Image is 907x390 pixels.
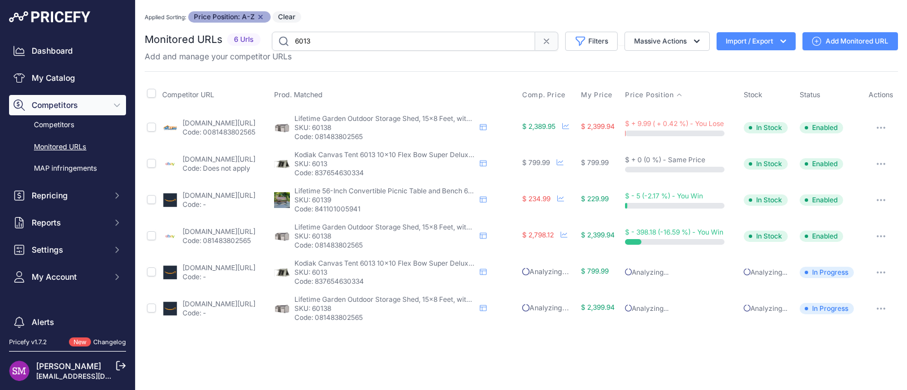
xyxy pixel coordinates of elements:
[294,313,475,322] p: Code: 081483802565
[522,158,550,167] span: $ 799.99
[294,232,475,241] p: SKU: 60138
[294,114,734,123] span: Lifetime Garden Outdoor Storage Shed, 15x8 Feet, with Verticle Siding Full Length, Skylight, Dese...
[294,259,615,267] span: Kodiak Canvas Tent 6013 10x10 Flex Bow Super Deluxe With Ground Tarp - Brown - 10 feet x 10 feet
[625,90,674,99] span: Price Position
[36,361,101,371] a: [PERSON_NAME]
[800,194,843,206] span: Enabled
[183,272,255,281] p: Code: -
[183,227,255,236] a: [DOMAIN_NAME][URL]
[272,11,301,23] button: Clear
[32,99,106,111] span: Competitors
[624,32,710,51] button: Massive Actions
[581,158,609,167] span: $ 799.99
[9,115,126,135] a: Competitors
[183,128,255,137] p: Code: 0081483802565
[581,303,615,311] span: $ 2,399.94
[625,90,683,99] button: Price Position
[9,41,126,61] a: Dashboard
[69,337,91,347] span: New
[800,303,854,314] span: In Progress
[294,123,475,132] p: SKU: 60138
[294,241,475,250] p: Code: 081483802565
[145,32,223,47] h2: Monitored URLs
[294,277,475,286] p: Code: 837654630334
[522,90,568,99] button: Comp. Price
[294,168,475,177] p: Code: 837654630334
[625,192,703,200] span: $ - 5 (-2.17 %) - You Win
[800,267,854,278] span: In Progress
[9,68,126,88] a: My Catalog
[9,267,126,287] button: My Account
[183,164,255,173] p: Code: Does not apply
[36,372,154,380] a: [EMAIL_ADDRESS][DOMAIN_NAME]
[744,268,795,277] p: Analyzing...
[188,11,271,23] span: Price Position: A-Z
[581,231,615,239] span: $ 2,399.94
[522,194,550,203] span: $ 234.99
[800,90,821,99] span: Status
[294,295,734,304] span: Lifetime Garden Outdoor Storage Shed, 15x8 Feet, with Verticle Siding Full Length, Skylight, Dese...
[294,159,475,168] p: SKU: 6013
[625,155,705,164] span: $ + 0 (0 %) - Same Price
[294,223,734,231] span: Lifetime Garden Outdoor Storage Shed, 15x8 Feet, with Verticle Siding Full Length, Skylight, Dese...
[145,51,292,62] p: Add and manage your competitor URLs
[183,155,255,163] a: [DOMAIN_NAME][URL]
[625,268,739,277] p: Analyzing...
[32,271,106,283] span: My Account
[183,309,255,318] p: Code: -
[581,194,609,203] span: $ 229.99
[227,33,261,46] span: 6 Urls
[802,32,898,50] a: Add Monitored URL
[522,122,556,131] span: $ 2,389.95
[800,158,843,170] span: Enabled
[294,196,475,205] p: SKU: 60139
[800,122,843,133] span: Enabled
[294,150,615,159] span: Kodiak Canvas Tent 6013 10x10 Flex Bow Super Deluxe With Ground Tarp - Brown - 10 feet x 10 feet
[183,200,255,209] p: Code: -
[9,95,126,115] button: Competitors
[145,14,186,20] small: Applied Sorting:
[32,190,106,201] span: Repricing
[9,213,126,233] button: Reports
[717,32,796,50] button: Import / Export
[93,338,126,346] a: Changelog
[9,312,126,332] a: Alerts
[272,32,535,51] input: Search
[522,90,566,99] span: Comp. Price
[744,304,795,313] p: Analyzing...
[9,240,126,260] button: Settings
[294,304,475,313] p: SKU: 60138
[294,132,475,141] p: Code: 081483802565
[581,90,613,99] span: My Price
[565,32,618,51] button: Filters
[9,11,90,23] img: Pricefy Logo
[162,90,214,99] span: Competitor URL
[744,158,788,170] span: In Stock
[32,244,106,255] span: Settings
[625,119,724,128] span: $ + 9.99 ( + 0.42 %) - You Lose
[9,41,126,375] nav: Sidebar
[522,267,568,276] span: Analyzing...
[32,217,106,228] span: Reports
[274,90,323,99] span: Prod. Matched
[294,187,525,195] span: Lifetime 56-Inch Convertible Picnic Table and Bench 60139 Brown Color
[522,231,554,239] span: $ 2,798.12
[625,304,739,313] p: Analyzing...
[294,268,475,277] p: SKU: 6013
[744,194,788,206] span: In Stock
[869,90,893,99] span: Actions
[183,119,255,127] a: [DOMAIN_NAME][URL]
[744,90,762,99] span: Stock
[183,236,255,245] p: Code: 081483802565
[744,122,788,133] span: In Stock
[294,205,475,214] p: Code: 841101005941
[9,337,47,347] div: Pricefy v1.7.2
[9,137,126,157] a: Monitored URLs
[581,267,609,275] span: $ 799.99
[9,185,126,206] button: Repricing
[744,231,788,242] span: In Stock
[581,122,615,131] span: $ 2,399.94
[183,263,255,272] a: [DOMAIN_NAME][URL]
[625,228,723,236] span: $ - 398.18 (-16.59 %) - You Win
